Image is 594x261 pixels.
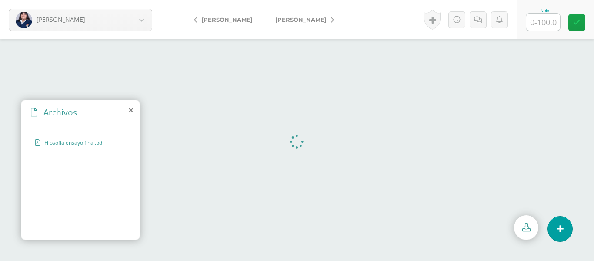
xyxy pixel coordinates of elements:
span: Archivos [43,106,77,118]
img: 7d64b8965d1d868fec4216bcd049b0c2.png [16,12,32,28]
span: [PERSON_NAME] [201,16,253,23]
input: 0-100.0 [526,14,560,31]
span: [PERSON_NAME] [37,15,85,24]
i: close [129,107,133,114]
span: [PERSON_NAME] [275,16,327,23]
a: [PERSON_NAME] [264,9,341,30]
a: [PERSON_NAME] [187,9,264,30]
div: Nota [526,8,564,13]
span: Filosofia ensayo final.pdf [44,139,116,146]
a: [PERSON_NAME] [9,9,152,31]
